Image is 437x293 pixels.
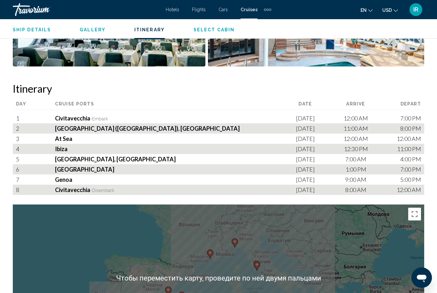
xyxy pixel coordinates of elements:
span: 12:30 PM [344,145,368,152]
div: Cruise Ports [26,101,296,110]
a: Hotels [166,7,179,12]
div: Civitavecchia [26,113,296,123]
span: 4:00 PM [400,156,421,163]
div: Depart [368,101,424,110]
span: Ship Details [13,27,51,32]
span: 8:00 AM [345,186,366,193]
div: 1 [13,113,26,123]
div: [DATE] [296,123,315,134]
span: 7:00 PM [400,115,421,122]
span: 8:00 PM [400,125,421,132]
button: Select Cabin [194,27,234,33]
div: [DATE] [296,113,315,123]
span: Select Cabin [194,27,234,32]
span: 7:00 AM [345,156,366,163]
span: 7:00 PM [400,166,421,173]
iframe: Кнопка запуска окна обмена сообщениями [411,267,432,288]
div: [DATE] [296,144,315,154]
button: Change currency [382,5,398,15]
a: Travorium [13,3,159,16]
button: Itinerary [134,27,165,33]
span: 12:00 AM [344,135,368,142]
span: Gallery [80,27,106,32]
a: Flights [192,7,206,12]
span: USD [382,8,392,13]
h2: Itinerary [13,82,424,95]
button: Gallery [80,27,106,33]
span: Disembark [92,188,114,193]
span: 11:00 PM [397,145,421,152]
span: IR [413,6,418,13]
div: [GEOGRAPHIC_DATA] [26,164,296,174]
button: Включить полноэкранный режим [408,208,421,220]
div: 7 [13,174,26,185]
a: Cars [219,7,228,12]
div: [GEOGRAPHIC_DATA] ([GEOGRAPHIC_DATA]), [GEOGRAPHIC_DATA] [26,123,296,134]
div: At Sea [26,134,296,144]
div: Arrive [315,101,368,110]
div: 8 [13,185,26,195]
div: [DATE] [296,164,315,174]
div: [DATE] [296,154,315,164]
span: 9:00 AM [345,176,366,183]
span: Itinerary [134,27,165,32]
div: Day [13,101,26,110]
button: Change language [361,5,373,15]
span: 1:00 PM [346,166,366,173]
div: [DATE] [296,185,315,195]
span: 12:00 AM [397,186,421,193]
button: Ship Details [13,27,51,33]
div: [DATE] [296,134,315,144]
div: Ibiza [26,144,296,154]
div: Civitavecchia [26,185,296,195]
div: 6 [13,164,26,174]
div: Date [296,101,315,110]
div: [GEOGRAPHIC_DATA], [GEOGRAPHIC_DATA] [26,154,296,164]
div: [DATE] [296,174,315,185]
span: 12:00 AM [397,135,421,142]
button: Extra navigation items [264,4,271,15]
button: User Menu [408,3,424,16]
div: 5 [13,154,26,164]
a: Cruises [241,7,258,12]
span: 12:00 AM [344,115,368,122]
div: 2 [13,123,26,134]
span: en [361,8,367,13]
span: 11:00 AM [344,125,368,132]
div: Genoa [26,174,296,185]
span: Embark [92,116,108,121]
span: - [90,188,92,193]
span: 5:00 PM [400,176,421,183]
div: 3 [13,134,26,144]
div: 4 [13,144,26,154]
span: - [90,116,92,121]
